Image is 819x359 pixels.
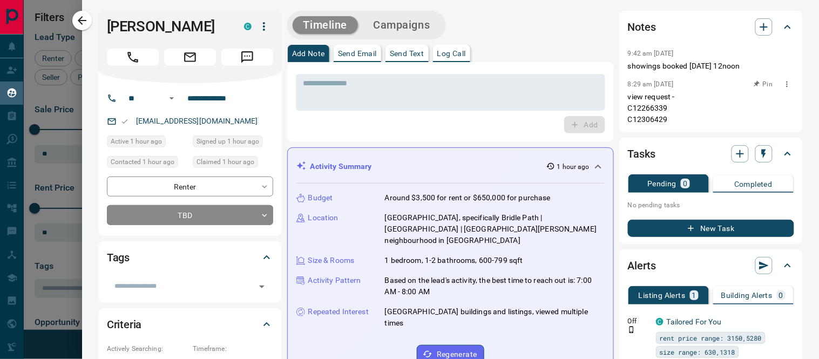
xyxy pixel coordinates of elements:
p: Add Note [292,50,325,57]
h2: Criteria [107,316,142,333]
div: Activity Summary1 hour ago [296,157,605,177]
p: showings booked [DATE] 12noon [628,60,794,72]
p: 0 [683,180,687,187]
p: [GEOGRAPHIC_DATA], specifically Bridle Path | [GEOGRAPHIC_DATA] | [GEOGRAPHIC_DATA][PERSON_NAME] ... [385,212,605,246]
p: 8:29 am [DATE] [628,80,674,88]
div: TBD [107,205,273,225]
h2: Tasks [628,145,655,162]
button: Campaigns [362,16,441,34]
p: 1 bedroom, 1-2 bathrooms, 600-799 sqft [385,255,523,266]
p: Repeated Interest [308,306,369,317]
button: New Task [628,220,794,237]
h1: [PERSON_NAME] [107,18,228,35]
p: Send Email [338,50,377,57]
div: Tags [107,245,273,270]
button: Open [254,279,269,294]
div: Tue Sep 16 2025 [107,156,187,171]
p: 1 [692,292,696,299]
span: rent price range: 3150,5280 [660,333,762,343]
p: Timeframe: [193,344,273,354]
p: Activity Summary [310,161,372,172]
p: [GEOGRAPHIC_DATA] buildings and listings, viewed multiple times [385,306,605,329]
p: Location [308,212,339,223]
div: Tue Sep 16 2025 [193,136,273,151]
p: Around $3,500 for rent or $650,000 for purchase [385,192,551,204]
div: Alerts [628,253,794,279]
p: Size & Rooms [308,255,355,266]
h2: Notes [628,18,656,36]
p: Based on the lead's activity, the best time to reach out is: 7:00 AM - 8:00 AM [385,275,605,297]
svg: Email Valid [121,118,128,125]
span: Call [107,49,159,66]
p: Off [628,316,649,326]
span: Claimed 1 hour ago [197,157,254,167]
button: Open [165,92,178,105]
p: Activity Pattern [308,275,361,286]
div: Renter [107,177,273,197]
div: condos.ca [244,23,252,30]
p: 1 hour ago [557,162,590,172]
svg: Push Notification Only [628,326,635,334]
a: [EMAIL_ADDRESS][DOMAIN_NAME] [136,117,258,125]
p: Pending [647,180,676,187]
span: Message [221,49,273,66]
p: Budget [308,192,333,204]
div: Notes [628,14,794,40]
h2: Tags [107,249,130,266]
p: Log Call [437,50,466,57]
div: condos.ca [656,318,664,326]
p: 9:42 am [DATE] [628,50,674,57]
p: view request - C12266339 C12306429 [628,91,794,125]
span: Active 1 hour ago [111,136,162,147]
a: Tailored For You [667,317,722,326]
div: Tasks [628,141,794,167]
h2: Alerts [628,257,656,274]
span: Signed up 1 hour ago [197,136,259,147]
p: Completed [734,180,773,188]
p: 0 [779,292,783,299]
div: Criteria [107,311,273,337]
span: Email [164,49,216,66]
div: Tue Sep 16 2025 [107,136,187,151]
p: Actively Searching: [107,344,187,354]
p: No pending tasks [628,197,794,213]
div: Tue Sep 16 2025 [193,156,273,171]
p: Listing Alerts [639,292,686,299]
span: Contacted 1 hour ago [111,157,174,167]
p: Send Text [390,50,424,57]
span: size range: 630,1318 [660,347,735,357]
p: Building Alerts [721,292,773,299]
button: Pin [748,79,779,89]
button: Timeline [293,16,358,34]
